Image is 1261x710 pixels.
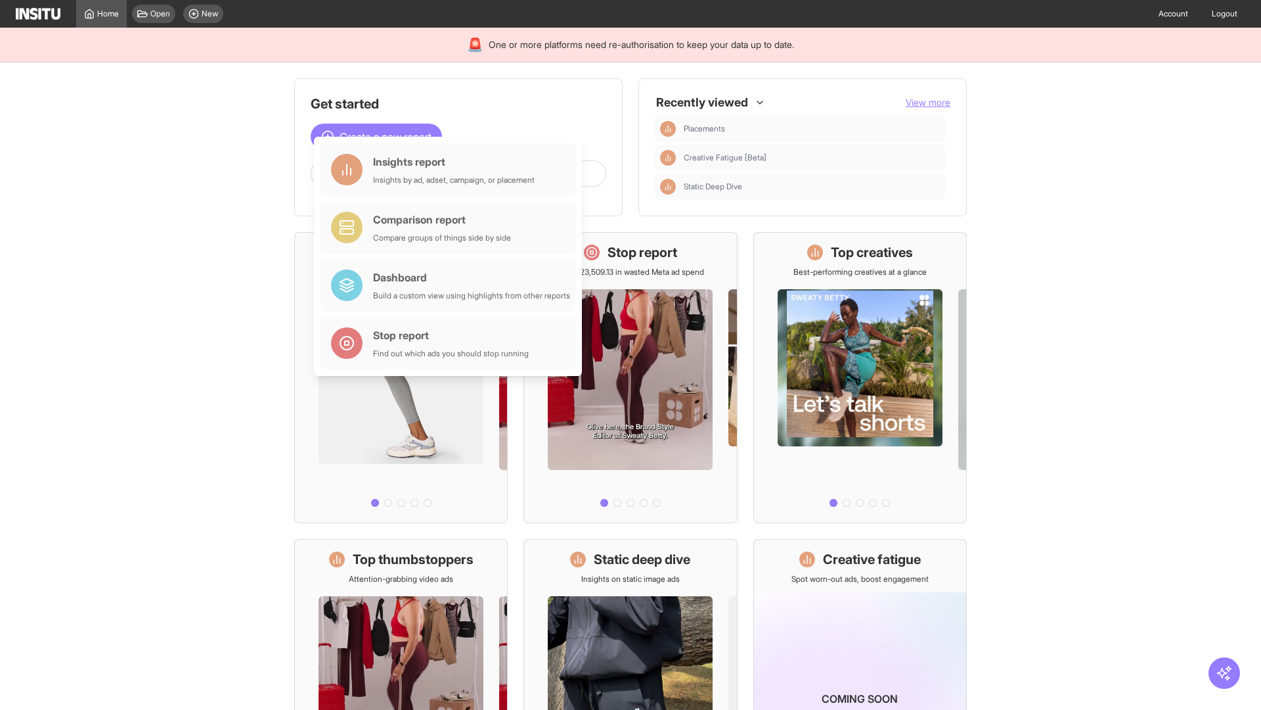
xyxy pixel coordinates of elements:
[906,97,950,108] span: View more
[684,153,766,163] span: Creative Fatigue [Beta]
[684,153,940,163] span: Creative Fatigue [Beta]
[581,574,680,584] p: Insights on static image ads
[340,129,431,145] span: Create a new report
[793,267,927,277] p: Best-performing creatives at a glance
[684,124,725,134] span: Placements
[684,181,940,192] span: Static Deep Dive
[373,212,511,227] div: Comparison report
[660,150,676,166] div: Insights
[556,267,704,277] p: Save £23,509.13 in wasted Meta ad spend
[660,179,676,195] div: Insights
[97,9,119,19] span: Home
[373,270,570,285] div: Dashboard
[523,232,737,523] a: Stop reportSave £23,509.13 in wasted Meta ad spend
[684,124,940,134] span: Placements
[831,243,913,262] h1: Top creatives
[311,95,606,113] h1: Get started
[353,550,474,569] h1: Top thumbstoppers
[311,124,442,150] button: Create a new report
[373,348,529,359] div: Find out which ads you should stop running
[373,175,535,185] div: Insights by ad, adset, campaign, or placement
[906,96,950,109] button: View more
[373,291,570,301] div: Build a custom view using highlights from other reports
[150,9,170,19] span: Open
[660,121,676,137] div: Insights
[467,35,483,54] div: 🚨
[684,181,742,192] span: Static Deep Dive
[373,154,535,170] div: Insights report
[489,38,794,51] span: One or more platforms need re-authorisation to keep your data up to date.
[753,232,967,523] a: Top creativesBest-performing creatives at a glance
[594,550,690,569] h1: Static deep dive
[294,232,508,523] a: What's live nowSee all active ads instantly
[608,243,677,262] h1: Stop report
[349,574,453,584] p: Attention-grabbing video ads
[16,8,60,20] img: Logo
[202,9,218,19] span: New
[373,327,529,343] div: Stop report
[373,233,511,243] div: Compare groups of things side by side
